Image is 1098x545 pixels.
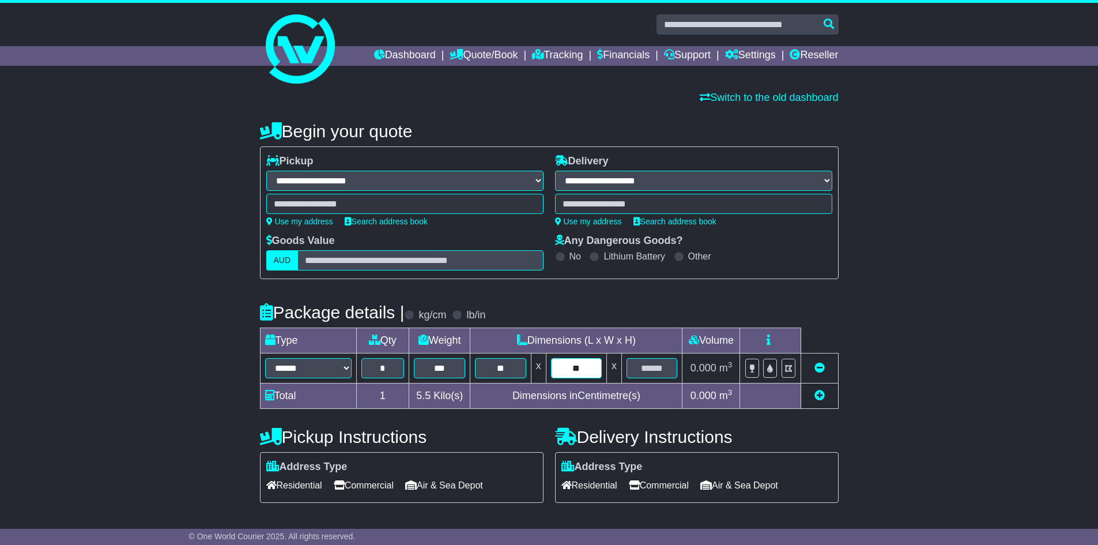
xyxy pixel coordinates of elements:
[260,303,405,322] h4: Package details |
[691,390,716,401] span: 0.000
[629,476,689,494] span: Commercial
[405,476,483,494] span: Air & Sea Depot
[725,46,776,66] a: Settings
[555,217,622,226] a: Use my address
[345,217,428,226] a: Search address book
[691,362,716,374] span: 0.000
[266,217,333,226] a: Use my address
[719,390,733,401] span: m
[814,390,825,401] a: Add new item
[356,384,409,409] td: 1
[569,251,581,262] label: No
[266,155,314,168] label: Pickup
[633,217,716,226] a: Search address book
[260,122,839,141] h4: Begin your quote
[603,251,665,262] label: Lithium Battery
[531,354,546,384] td: x
[356,328,409,354] td: Qty
[470,384,682,409] td: Dimensions in Centimetre(s)
[450,46,518,66] a: Quote/Book
[688,251,711,262] label: Other
[266,235,335,247] label: Goods Value
[260,328,356,354] td: Type
[597,46,650,66] a: Financials
[555,155,609,168] label: Delivery
[561,476,617,494] span: Residential
[814,362,825,374] a: Remove this item
[189,532,356,541] span: © One World Courier 2025. All rights reserved.
[664,46,711,66] a: Support
[561,461,643,473] label: Address Type
[700,92,838,103] a: Switch to the old dashboard
[266,461,348,473] label: Address Type
[607,354,622,384] td: x
[682,328,740,354] td: Volume
[700,476,778,494] span: Air & Sea Depot
[266,250,299,270] label: AUD
[409,328,470,354] td: Weight
[719,362,733,374] span: m
[728,360,733,369] sup: 3
[260,427,544,446] h4: Pickup Instructions
[374,46,436,66] a: Dashboard
[555,427,839,446] h4: Delivery Instructions
[470,328,682,354] td: Dimensions (L x W x H)
[334,476,394,494] span: Commercial
[728,388,733,397] sup: 3
[409,384,470,409] td: Kilo(s)
[555,235,683,247] label: Any Dangerous Goods?
[260,384,356,409] td: Total
[532,46,583,66] a: Tracking
[416,390,431,401] span: 5.5
[790,46,838,66] a: Reseller
[418,309,446,322] label: kg/cm
[466,309,485,322] label: lb/in
[266,476,322,494] span: Residential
